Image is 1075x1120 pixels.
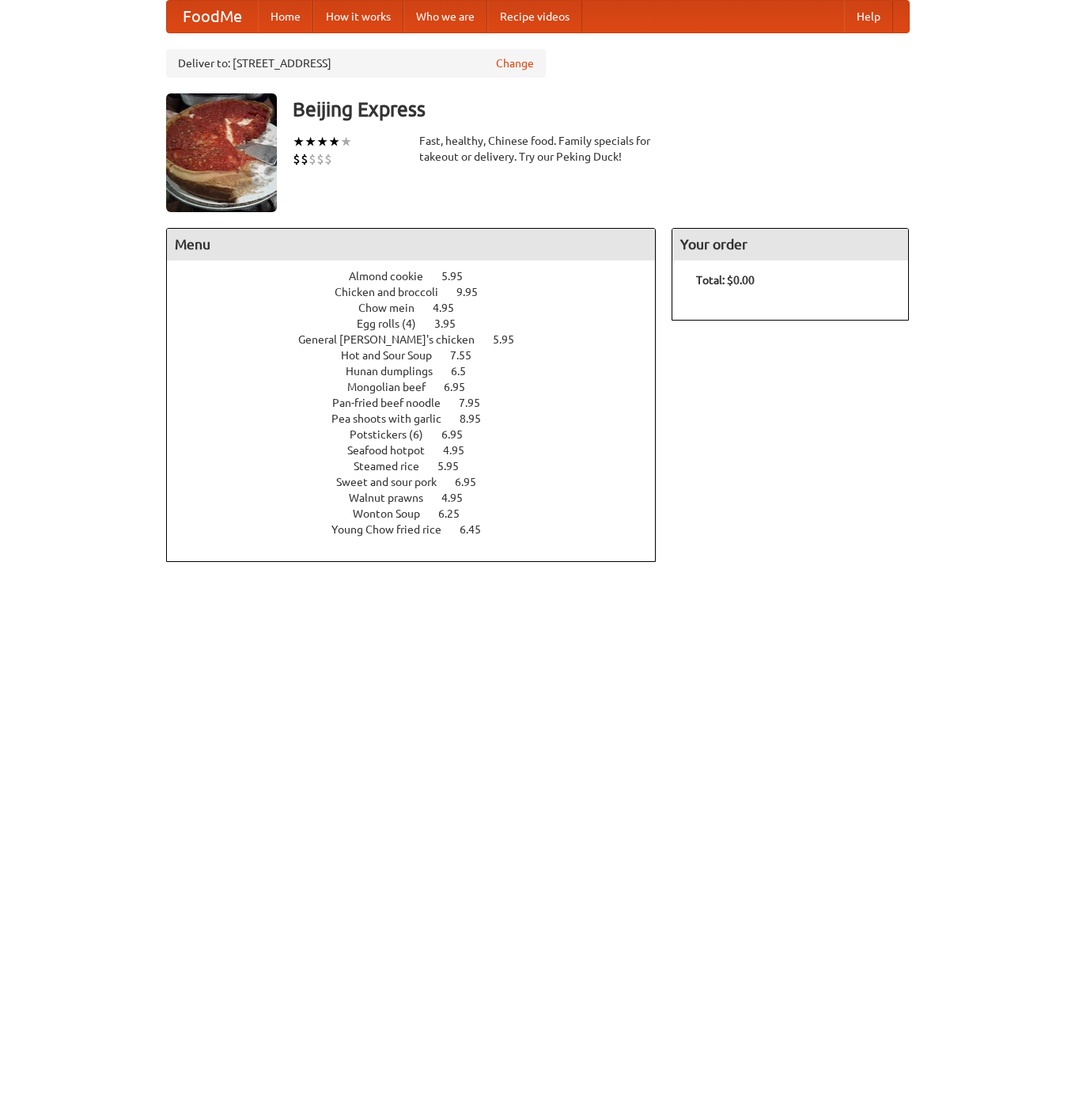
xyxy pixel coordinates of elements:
li: $ [308,150,316,168]
a: Steamed rice 5.95 [354,460,488,473]
a: Egg rolls (4) 3.95 [357,317,485,330]
a: How it works [313,1,403,32]
a: Sweet and sour pork 6.95 [336,476,505,488]
span: Young Chow fried rice [331,523,457,536]
a: Hunan dumplings 6.5 [346,365,495,378]
span: Hot and Sour Soup [341,349,448,362]
li: ★ [328,133,340,150]
span: 8.95 [460,412,497,425]
a: Help [844,1,893,32]
li: $ [293,150,301,168]
a: Chow mein 4.95 [358,302,483,314]
span: Pea shoots with garlic [331,412,457,425]
a: Recipe videos [487,1,582,32]
span: Walnut prawns [349,492,439,504]
a: Wonton Soup 6.25 [353,507,489,520]
span: 6.95 [441,428,479,441]
a: Almond cookie 5.95 [349,270,492,283]
a: Potstickers (6) 6.95 [350,428,492,441]
span: 7.95 [459,397,496,409]
li: ★ [340,133,352,150]
a: Who we are [403,1,487,32]
a: Mongolian beef 6.95 [347,381,494,393]
span: Almond cookie [349,270,439,283]
span: 3.95 [434,317,471,330]
span: 5.95 [493,333,530,346]
span: 4.95 [433,302,470,314]
h3: Beijing Express [293,93,910,125]
span: 4.95 [443,444,480,457]
span: Hunan dumplings [346,365,449,378]
span: Steamed rice [354,460,435,473]
a: Home [258,1,313,32]
a: FoodMe [167,1,258,32]
div: Fast, healthy, Chinese food. Family specials for takeout or delivery. Try our Peking Duck! [419,133,657,165]
span: 4.95 [441,492,479,504]
a: Young Chow fried rice 6.45 [331,523,510,536]
span: Sweet and sour pork [336,476,452,488]
li: ★ [316,133,328,150]
a: General [PERSON_NAME]'s chicken 5.95 [298,333,543,346]
span: 6.5 [451,365,482,378]
span: Mongolian beef [347,381,441,393]
span: 5.95 [437,460,475,473]
a: Seafood hotpot 4.95 [347,444,494,457]
b: Total: $0.00 [696,274,755,287]
a: Chicken and broccoli 9.95 [335,286,507,298]
li: ★ [293,133,305,150]
h4: Your order [672,229,908,260]
span: Egg rolls (4) [357,317,432,330]
span: 6.95 [444,381,481,393]
span: 6.45 [460,523,497,536]
div: Deliver to: [STREET_ADDRESS] [166,49,546,78]
li: $ [301,150,308,168]
span: 7.55 [450,349,487,362]
img: angular.jpg [166,93,277,212]
a: Pan-fried beef noodle 7.95 [332,397,509,409]
a: Change [496,55,534,71]
span: Chow mein [358,302,430,314]
span: Seafood hotpot [347,444,441,457]
a: Hot and Sour Soup 7.55 [341,349,501,362]
span: 9.95 [456,286,494,298]
span: Pan-fried beef noodle [332,397,456,409]
span: 5.95 [441,270,479,283]
span: 6.95 [455,476,492,488]
a: Pea shoots with garlic 8.95 [331,412,510,425]
span: 6.25 [438,507,475,520]
li: ★ [305,133,316,150]
span: Chicken and broccoli [335,286,454,298]
li: $ [324,150,332,168]
h4: Menu [167,229,656,260]
li: $ [316,150,324,168]
a: Walnut prawns 4.95 [349,492,492,504]
span: Wonton Soup [353,507,436,520]
span: General [PERSON_NAME]'s chicken [298,333,490,346]
span: Potstickers (6) [350,428,439,441]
